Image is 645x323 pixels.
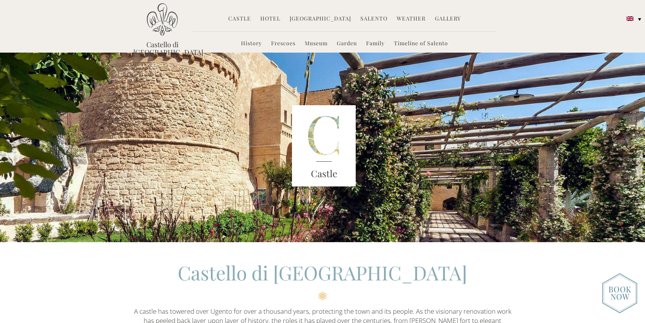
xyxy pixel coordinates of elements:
[626,16,633,21] img: English
[228,15,251,24] a: Castle
[435,15,461,24] a: Gallery
[394,39,448,48] a: Timeline of Salento
[360,15,387,24] a: Salento
[337,39,357,48] a: Garden
[241,39,262,48] a: History
[292,105,356,186] img: castle-letter.png
[292,167,356,181] h3: Castle
[290,15,351,24] a: [GEOGRAPHIC_DATA]
[147,3,178,36] img: Castello di Ugento
[133,41,191,56] a: Castello di [GEOGRAPHIC_DATA]
[271,39,295,48] a: Frescoes
[260,15,280,24] a: Hotel
[602,273,637,313] img: new-booknow.png
[133,260,512,300] h2: Castello di [GEOGRAPHIC_DATA]
[305,39,328,48] a: Museum
[366,39,385,48] a: Family
[397,15,426,24] a: Weather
